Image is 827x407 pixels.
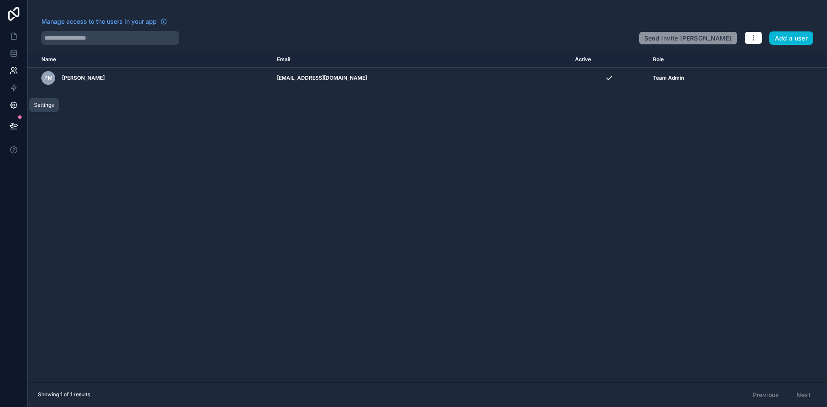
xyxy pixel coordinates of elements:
th: Role [648,52,771,68]
span: PM [44,75,53,81]
span: Manage access to the users in your app [41,17,157,26]
th: Name [28,52,272,68]
button: Add a user [769,31,814,45]
span: [PERSON_NAME] [62,75,105,81]
td: [EMAIL_ADDRESS][DOMAIN_NAME] [272,68,570,89]
th: Email [272,52,570,68]
div: Settings [34,102,54,109]
div: scrollable content [28,52,827,382]
th: Active [570,52,648,68]
span: Showing 1 of 1 results [38,391,90,398]
a: Manage access to the users in your app [41,17,167,26]
span: Team Admin [653,75,684,81]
